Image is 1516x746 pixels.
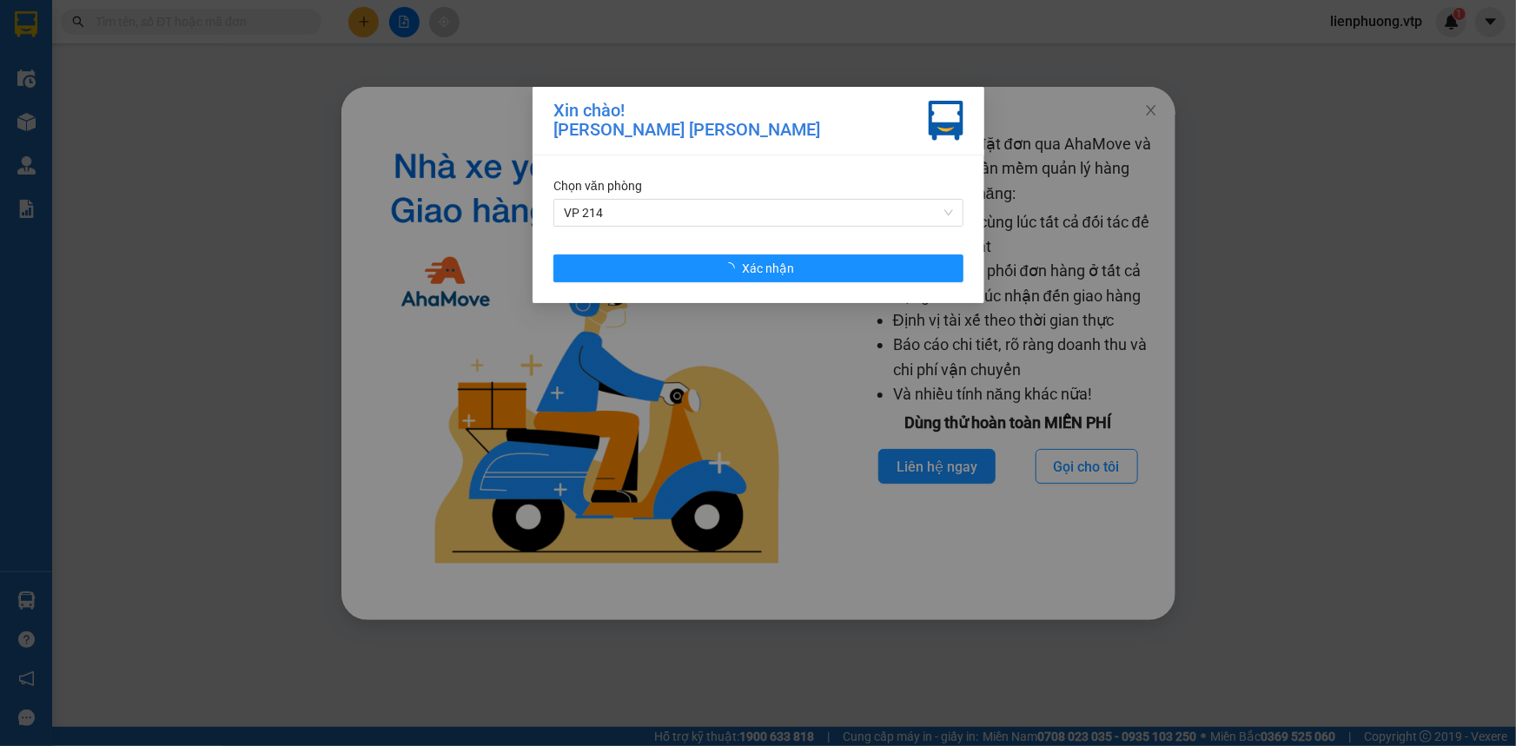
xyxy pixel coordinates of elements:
[553,101,820,141] div: Xin chào! [PERSON_NAME] [PERSON_NAME]
[553,176,963,195] div: Chọn văn phòng
[929,101,963,141] img: vxr-icon
[742,259,794,278] span: Xác nhận
[723,262,742,274] span: loading
[553,254,963,282] button: Xác nhận
[564,200,953,226] span: VP 214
